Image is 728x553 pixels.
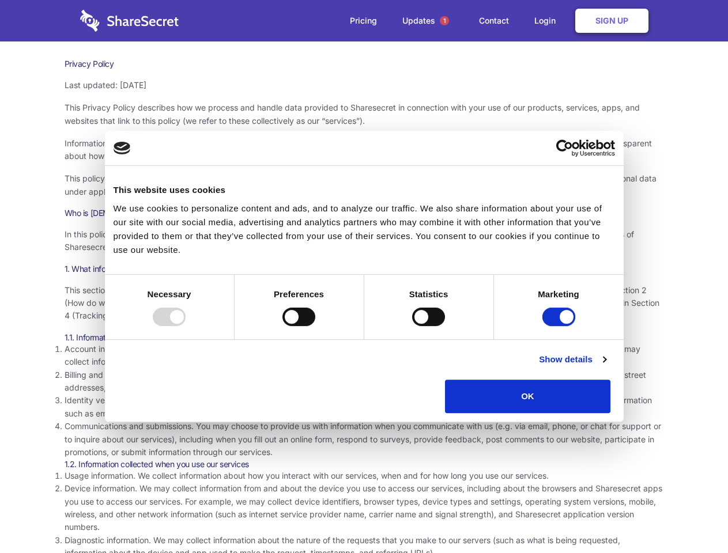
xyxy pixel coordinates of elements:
span: 1 [440,16,449,25]
a: Contact [467,3,520,39]
img: logo-wordmark-white-trans-d4663122ce5f474addd5e946df7df03e33cb6a1c49d2221995e7729f52c070b2.svg [80,10,179,32]
a: Show details [539,353,606,366]
span: Billing and payment information. In order to purchase a service, you may need to provide us with ... [65,370,646,392]
strong: Preferences [274,289,324,299]
strong: Statistics [409,289,448,299]
img: logo [114,142,131,154]
div: This website uses cookies [114,183,615,197]
span: Identity verification information. Some services require you to verify your identity as part of c... [65,395,652,418]
a: Login [523,3,573,39]
iframe: Drift Widget Chat Controller [670,495,714,539]
span: 1.1. Information you provide to us [65,332,180,342]
span: 1. What information do we collect about you? [65,264,224,274]
a: Sign Up [575,9,648,33]
strong: Marketing [538,289,579,299]
span: Who is [DEMOGRAPHIC_DATA]? [65,208,180,218]
a: Usercentrics Cookiebot - opens in a new window [514,139,615,157]
h1: Privacy Policy [65,59,664,69]
button: OK [445,380,610,413]
span: This policy uses the term “personal data” to refer to information that is related to an identifie... [65,173,657,196]
div: We use cookies to personalize content and ads, and to analyze our traffic. We also share informat... [114,202,615,257]
span: Account information. Our services generally require you to create an account before you can acces... [65,344,640,366]
span: In this policy, “Sharesecret,” “we,” “us,” and “our” refer to Sharesecret Inc., a U.S. company. S... [65,229,634,252]
strong: Necessary [148,289,191,299]
span: This section describes the various types of information we collect from and about you. To underst... [65,285,659,321]
span: Information security and privacy are at the heart of what Sharesecret values and promotes as a co... [65,138,652,161]
span: This Privacy Policy describes how we process and handle data provided to Sharesecret in connectio... [65,103,640,125]
span: 1.2. Information collected when you use our services [65,459,249,469]
span: Device information. We may collect information from and about the device you use to access our se... [65,483,662,532]
p: Last updated: [DATE] [65,79,664,92]
a: Pricing [338,3,388,39]
span: Usage information. We collect information about how you interact with our services, when and for ... [65,471,549,480]
span: Communications and submissions. You may choose to provide us with information when you communicat... [65,421,661,457]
